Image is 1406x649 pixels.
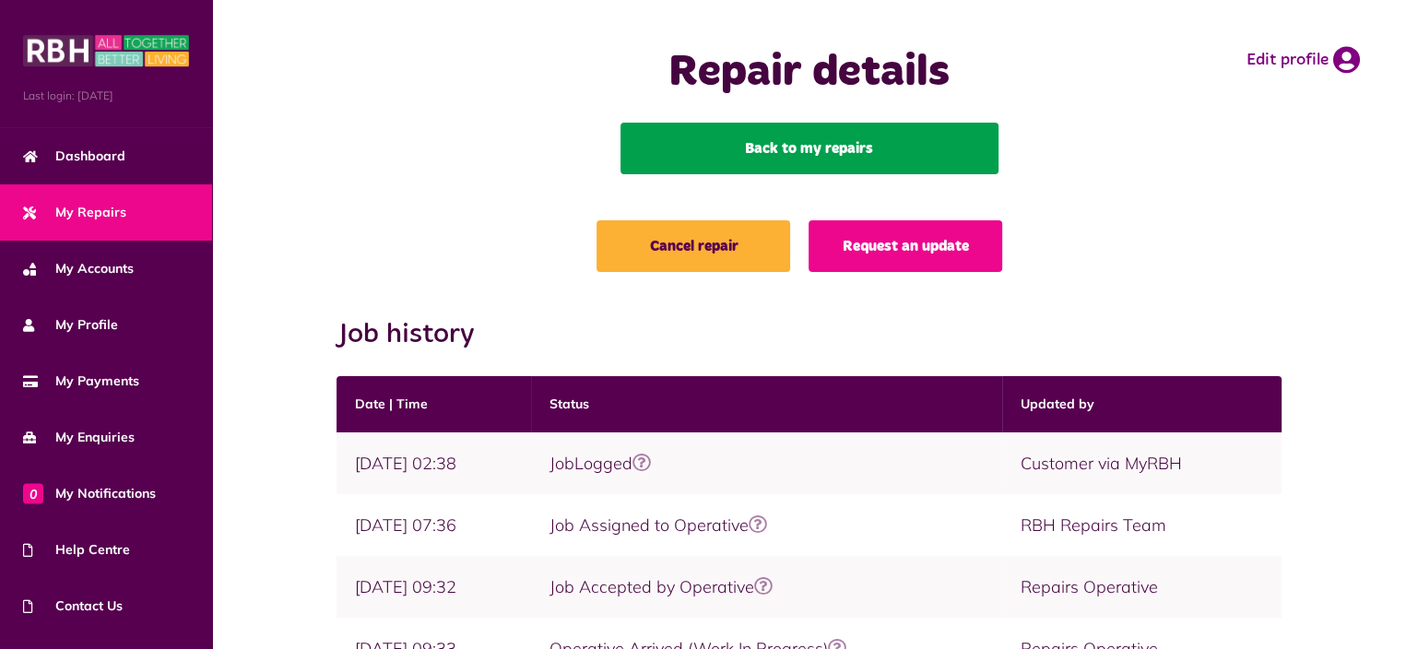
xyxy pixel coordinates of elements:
th: Status [531,376,1002,432]
td: [DATE] 09:32 [337,556,532,618]
span: My Repairs [23,203,126,222]
td: Repairs Operative [1002,556,1282,618]
span: Dashboard [23,147,125,166]
td: Customer via MyRBH [1002,432,1282,494]
a: Edit profile [1246,46,1360,74]
td: RBH Repairs Team [1002,494,1282,556]
span: My Accounts [23,259,134,278]
h2: Job history [337,318,1282,351]
img: MyRBH [23,32,189,69]
td: Job Assigned to Operative [531,494,1002,556]
span: My Payments [23,372,139,391]
span: 0 [23,483,43,503]
span: Last login: [DATE] [23,88,189,104]
th: Updated by [1002,376,1282,432]
h1: Repair details [529,46,1090,100]
a: Cancel repair [597,220,790,272]
a: Back to my repairs [620,123,998,174]
a: Request an update [809,220,1002,272]
td: [DATE] 02:38 [337,432,532,494]
td: JobLogged [531,432,1002,494]
th: Date | Time [337,376,532,432]
span: Help Centre [23,540,130,560]
span: My Enquiries [23,428,135,447]
td: [DATE] 07:36 [337,494,532,556]
td: Job Accepted by Operative [531,556,1002,618]
span: Contact Us [23,596,123,616]
span: My Notifications [23,484,156,503]
span: My Profile [23,315,118,335]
